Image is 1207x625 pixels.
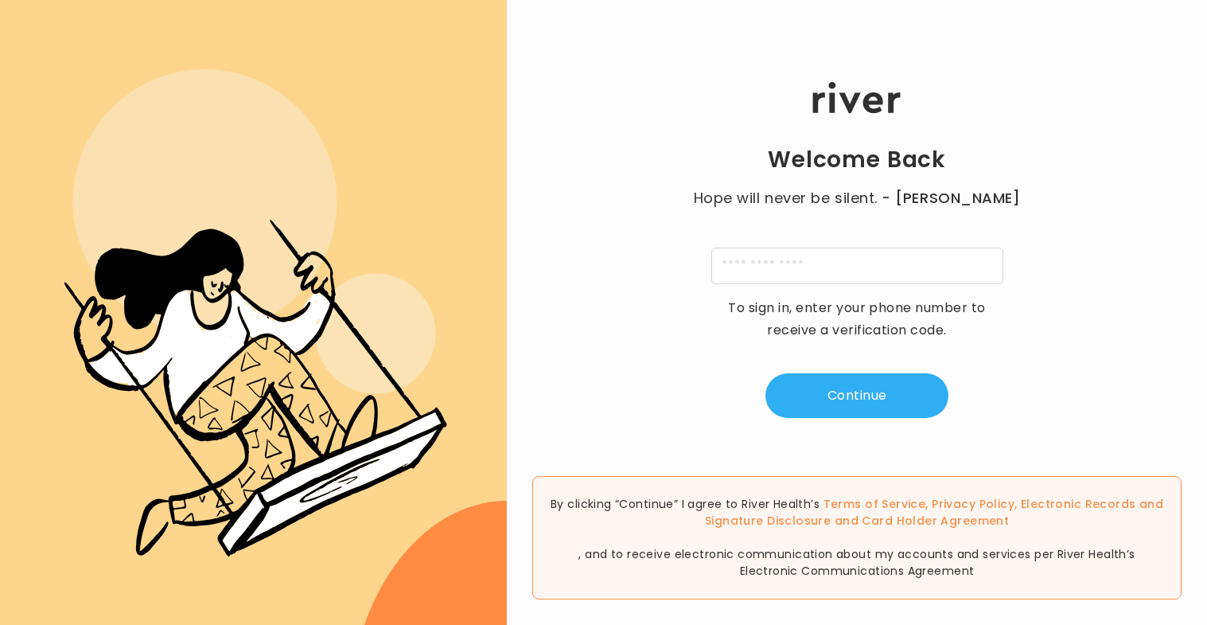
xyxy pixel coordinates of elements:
span: , , and [549,496,1165,546]
h1: Welcome Back [768,146,946,174]
a: Card Holder Agreement [862,513,1009,529]
a: Electronic Records and Signature Disclosure [705,496,1163,529]
p: Hope will never be silent. [678,187,1036,209]
p: To sign in, enter your phone number to receive a verification code. [718,297,996,342]
button: Continue [765,373,948,418]
span: - [PERSON_NAME] [882,187,1020,209]
span: , and to receive electronic communication about my accounts and services per River Health’s Elect... [578,546,1135,579]
a: Privacy Policy [932,496,1014,512]
div: By clicking “Continue” I agree to River Health’s [532,476,1182,600]
a: Terms of Service [823,496,926,512]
